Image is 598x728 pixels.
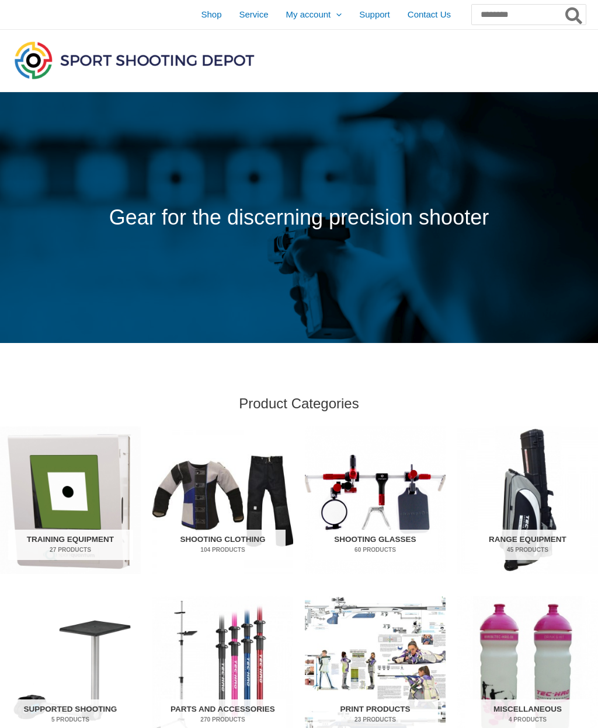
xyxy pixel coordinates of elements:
a: Visit product category Range Equipment [457,426,598,574]
mark: 27 Products [8,545,133,554]
mark: 60 Products [313,545,438,554]
mark: 5 Products [8,715,133,724]
h2: Training Equipment [8,530,133,560]
mark: 45 Products [465,545,590,554]
a: Visit product category Shooting Glasses [305,426,446,574]
img: Sport Shooting Depot [12,38,257,82]
a: Visit product category Shooting Clothing [152,426,293,574]
img: Shooting Clothing [152,426,293,574]
h2: Range Equipment [465,530,590,560]
img: Range Equipment [457,426,598,574]
p: Gear for the discerning precision shooter [35,198,563,237]
img: Shooting Glasses [305,426,446,574]
mark: 23 Products [313,715,438,724]
mark: 4 Products [465,715,590,724]
button: Search [563,5,586,24]
h2: Shooting Clothing [161,530,286,560]
mark: 104 Products [161,545,286,554]
mark: 270 Products [161,715,286,724]
h2: Shooting Glasses [313,530,438,560]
